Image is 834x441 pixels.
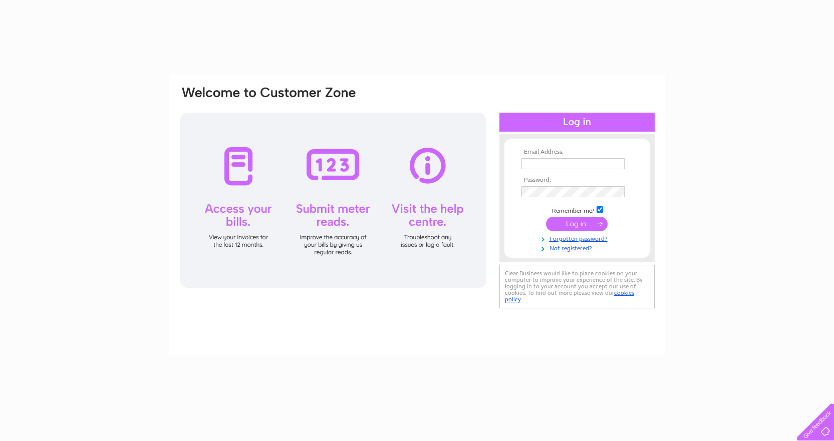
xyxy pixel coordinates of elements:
div: Clear Business would like to place cookies on your computer to improve your experience of the sit... [499,265,655,308]
a: Not registered? [521,243,635,252]
input: Submit [546,217,608,231]
a: cookies policy [505,289,634,303]
th: Email Address: [519,149,635,156]
td: Remember me? [519,205,635,215]
a: Forgotten password? [521,233,635,243]
th: Password: [519,177,635,184]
